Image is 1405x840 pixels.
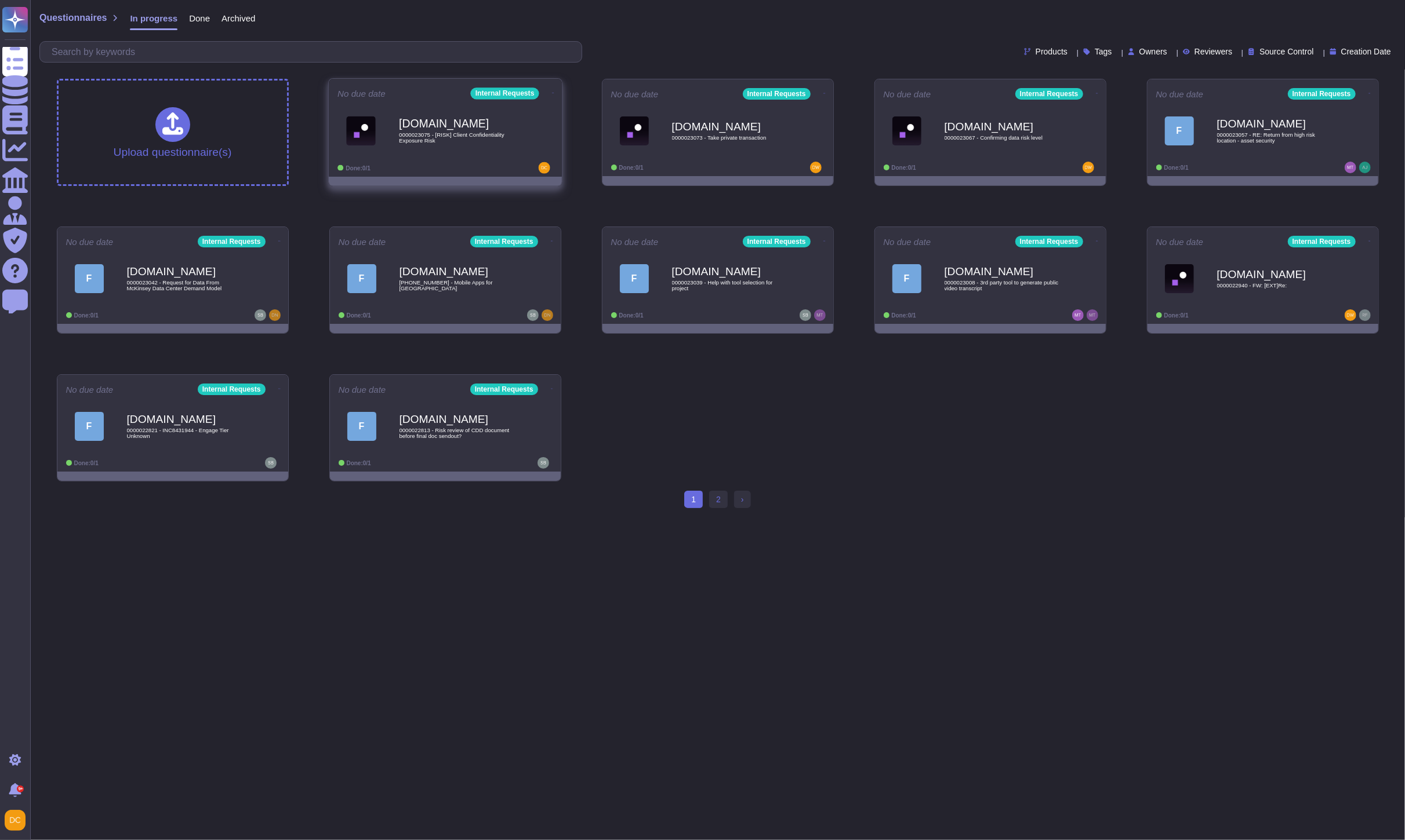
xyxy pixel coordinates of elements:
[542,309,553,321] img: user
[527,309,539,321] img: user
[265,457,277,469] img: user
[470,384,538,395] div: Internal Requests
[130,14,177,23] span: In progress
[945,280,1061,291] span: 0000023008 - 3rd party tool to generate public video transcript
[5,810,26,831] img: user
[127,428,243,439] span: 0000022821 - INC8431944 - Engage Tier Unknown
[1288,236,1356,247] div: Internal Requests
[1083,162,1094,173] img: user
[66,385,114,394] span: No due date
[127,280,243,291] span: 0000023042 - Request for Data From McKinsey Data Center Demand Model
[1217,269,1333,280] b: [DOMAIN_NAME]
[1259,48,1313,56] span: Source Control
[399,132,516,143] span: 0000023075 - [RISK] Client Confidentiality Exposure Risk
[75,264,104,293] div: F
[619,312,644,319] span: Done: 0/1
[1164,312,1189,319] span: Done: 0/1
[619,165,644,171] span: Done: 0/1
[400,414,515,425] b: [DOMAIN_NAME]
[945,266,1061,277] b: [DOMAIN_NAME]
[884,238,931,246] span: No due date
[17,786,24,792] div: 9+
[1036,48,1068,56] span: Products
[1165,116,1194,145] div: F
[346,165,371,171] span: Done: 0/1
[1217,283,1333,288] span: 0000022940 - FW: [EXT]Re:
[198,236,266,247] div: Internal Requests
[892,165,916,171] span: Done: 0/1
[1015,88,1083,100] div: Internal Requests
[1095,48,1112,56] span: Tags
[814,309,826,321] img: user
[672,280,788,291] span: 0000023039 - Help with tool selection for project
[709,491,728,508] a: 2
[127,266,243,277] b: [DOMAIN_NAME]
[66,238,114,246] span: No due date
[945,135,1061,141] span: 0000023067 - Confirming data risk level
[1015,236,1083,247] div: Internal Requests
[672,121,788,132] b: [DOMAIN_NAME]
[1195,48,1232,56] span: Reviewers
[743,88,811,100] div: Internal Requests
[189,14,210,23] span: Done
[1345,162,1356,173] img: user
[810,162,822,173] img: user
[1139,48,1167,56] span: Owners
[74,460,99,466] span: Done: 0/1
[672,135,788,141] span: 0000023073 - Take private transaction
[611,90,659,98] span: No due date
[1359,309,1371,321] img: user
[198,384,266,395] div: Internal Requests
[1288,88,1356,100] div: Internal Requests
[1156,238,1204,246] span: No due date
[800,309,811,321] img: user
[743,236,811,247] div: Internal Requests
[114,107,232,158] div: Upload questionnaire(s)
[46,42,582,62] input: Search by keywords
[470,87,539,99] div: Internal Requests
[892,264,921,293] div: F
[1087,309,1098,321] img: user
[222,14,255,23] span: Archived
[1217,118,1333,129] b: [DOMAIN_NAME]
[1345,309,1356,321] img: user
[684,491,703,508] span: 1
[1359,162,1371,173] img: user
[884,90,931,98] span: No due date
[1164,165,1189,171] span: Done: 0/1
[620,264,649,293] div: F
[347,312,371,319] span: Done: 0/1
[538,457,549,469] img: user
[400,266,515,277] b: [DOMAIN_NAME]
[538,162,550,174] img: user
[470,236,538,247] div: Internal Requests
[269,309,281,321] img: user
[337,89,386,98] span: No due date
[1165,264,1194,293] img: Logo
[347,264,376,293] div: F
[400,428,515,439] span: 0000022813 - Risk review of CDD document before final doc sendout?
[127,414,243,425] b: [DOMAIN_NAME]
[399,118,516,129] b: [DOMAIN_NAME]
[1341,48,1391,56] span: Creation Date
[339,238,386,246] span: No due date
[75,412,104,441] div: F
[74,312,99,319] span: Done: 0/1
[620,116,649,145] img: Logo
[611,238,659,246] span: No due date
[2,808,34,833] button: user
[1072,309,1084,321] img: user
[39,13,107,23] span: Questionnaires
[400,280,515,291] span: [PHONE_NUMBER] - Mobile Apps for [GEOGRAPHIC_DATA]
[347,460,371,466] span: Done: 0/1
[339,385,386,394] span: No due date
[741,495,744,504] span: ›
[346,116,376,145] img: Logo
[892,116,921,145] img: Logo
[347,412,376,441] div: F
[892,312,916,319] span: Done: 0/1
[672,266,788,277] b: [DOMAIN_NAME]
[1217,132,1333,143] span: 0000023057 - RE: Return from high risk location - asset security
[945,121,1061,132] b: [DOMAIN_NAME]
[255,309,266,321] img: user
